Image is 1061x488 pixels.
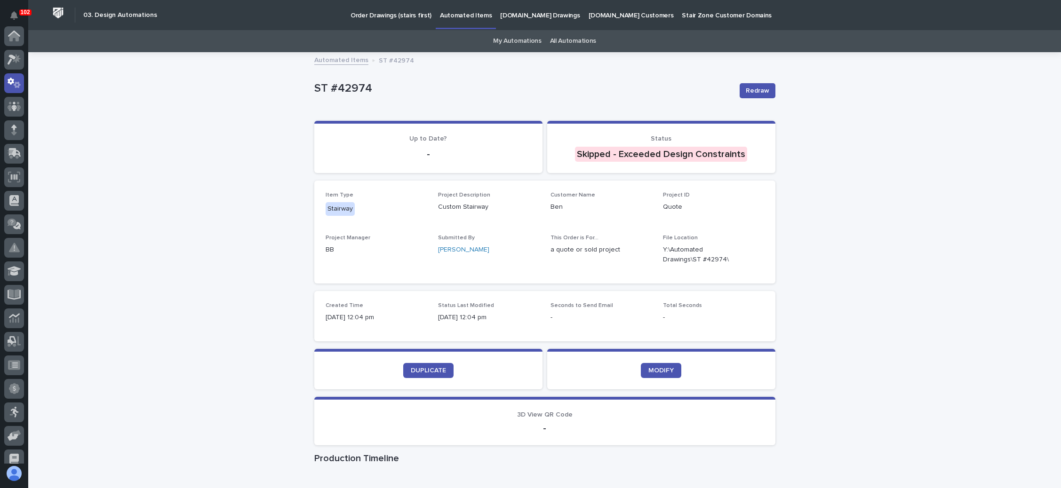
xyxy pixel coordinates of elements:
span: Created Time [326,303,363,308]
: Y:\Automated Drawings\ST #42974\ [663,245,742,265]
p: - [326,423,764,434]
p: Quote [663,202,764,212]
a: MODIFY [641,363,681,378]
span: Item Type [326,192,353,198]
span: Up to Date? [409,135,447,142]
p: ST #42974 [379,55,414,65]
p: a quote or sold project [550,245,652,255]
div: Stairway [326,202,355,216]
div: Skipped - Exceeded Design Constraints [575,147,747,162]
span: Submitted By [438,235,475,241]
p: - [663,313,764,323]
a: All Automations [550,30,596,52]
a: [PERSON_NAME] [438,245,489,255]
button: Redraw [740,83,775,98]
span: This Order is For... [550,235,598,241]
span: Project ID [663,192,690,198]
span: Redraw [746,86,769,95]
p: - [326,149,531,160]
button: Notifications [4,6,24,25]
p: [DATE] 12:04 pm [438,313,539,323]
p: 102 [21,9,30,16]
span: Total Seconds [663,303,702,308]
a: My Automations [493,30,542,52]
p: Ben [550,202,652,212]
span: Project Description [438,192,490,198]
span: 3D View QR Code [517,411,573,418]
p: Custom Stairway [438,202,539,212]
span: Project Manager [326,235,370,241]
p: ST #42974 [314,82,732,95]
p: - [550,313,652,323]
h2: 03. Design Automations [83,11,157,19]
span: Status Last Modified [438,303,494,308]
span: MODIFY [648,367,674,374]
button: users-avatar [4,464,24,483]
p: BB [326,245,427,255]
p: [DATE] 12:04 pm [326,313,427,323]
span: Customer Name [550,192,595,198]
a: DUPLICATE [403,363,454,378]
span: Seconds to Send Email [550,303,613,308]
a: Automated Items [314,54,368,65]
span: DUPLICATE [411,367,446,374]
img: Workspace Logo [49,4,67,22]
h1: Production Timeline [314,453,775,464]
span: Status [651,135,671,142]
div: Notifications102 [12,11,24,26]
span: File Location [663,235,698,241]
